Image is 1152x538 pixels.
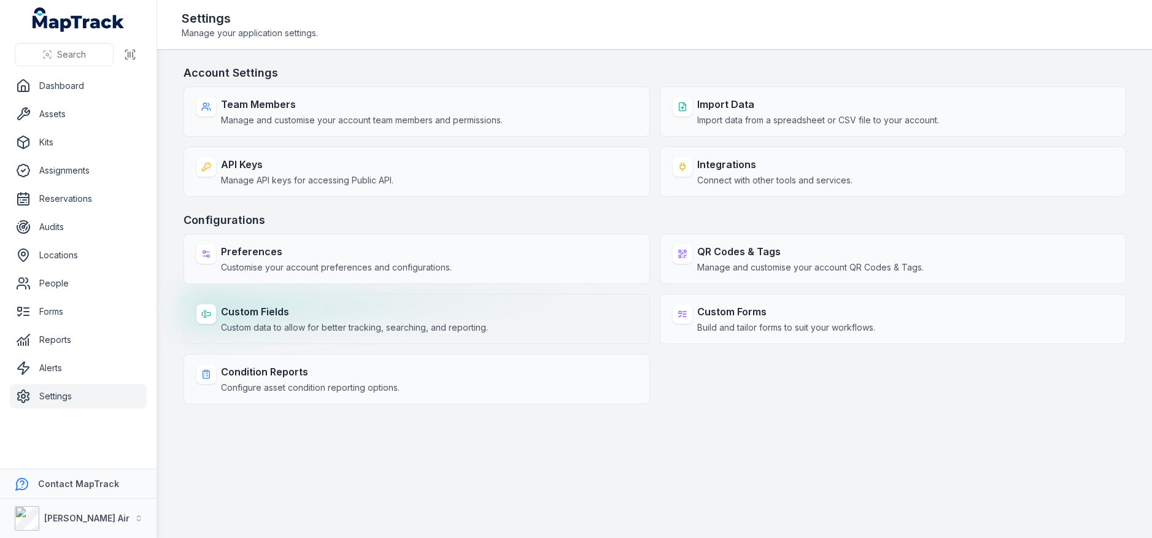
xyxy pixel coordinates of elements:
a: Custom FormsBuild and tailor forms to suit your workflows. [660,294,1126,344]
span: Manage your application settings. [182,27,318,39]
a: People [10,271,147,296]
h3: Account Settings [184,64,1126,82]
a: Team MembersManage and customise your account team members and permissions. [184,86,650,137]
strong: Team Members [221,97,503,112]
strong: Import Data [697,97,939,112]
strong: QR Codes & Tags [697,244,924,259]
a: Condition ReportsConfigure asset condition reporting options. [184,354,650,404]
span: Customise your account preferences and configurations. [221,261,452,274]
a: Custom FieldsCustom data to allow for better tracking, searching, and reporting. [184,294,650,344]
a: PreferencesCustomise your account preferences and configurations. [184,234,650,284]
span: Manage API keys for accessing Public API. [221,174,393,186]
strong: Condition Reports [221,364,400,379]
h2: Settings [182,10,318,27]
a: IntegrationsConnect with other tools and services. [660,147,1126,197]
span: Build and tailor forms to suit your workflows. [697,321,875,334]
a: Reservations [10,186,147,211]
span: Manage and customise your account QR Codes & Tags. [697,261,924,274]
a: Kits [10,130,147,155]
a: Settings [10,384,147,409]
h3: Configurations [184,212,1126,229]
a: Assignments [10,158,147,183]
a: Locations [10,243,147,267]
span: Configure asset condition reporting options. [221,382,400,394]
strong: Contact MapTrack [38,478,119,489]
a: Import DataImport data from a spreadsheet or CSV file to your account. [660,86,1126,137]
a: Audits [10,215,147,239]
strong: Integrations [697,157,852,172]
span: Import data from a spreadsheet or CSV file to your account. [697,114,939,126]
strong: [PERSON_NAME] Air [44,513,130,523]
a: Alerts [10,356,147,380]
strong: Custom Fields [221,304,488,319]
span: Manage and customise your account team members and permissions. [221,114,503,126]
a: QR Codes & TagsManage and customise your account QR Codes & Tags. [660,234,1126,284]
a: Forms [10,299,147,324]
strong: API Keys [221,157,393,172]
span: Search [57,48,86,61]
strong: Preferences [221,244,452,259]
a: API KeysManage API keys for accessing Public API. [184,147,650,197]
strong: Custom Forms [697,304,875,319]
a: Assets [10,102,147,126]
button: Search [15,43,114,66]
span: Custom data to allow for better tracking, searching, and reporting. [221,321,488,334]
span: Connect with other tools and services. [697,174,852,186]
a: Dashboard [10,74,147,98]
a: MapTrack [33,7,125,32]
a: Reports [10,328,147,352]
